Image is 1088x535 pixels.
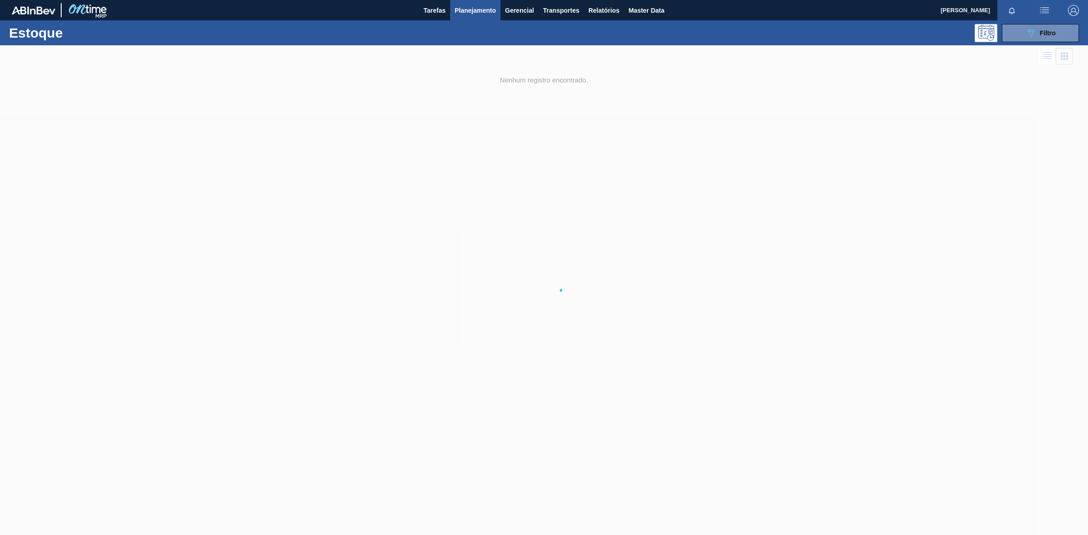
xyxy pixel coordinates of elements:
[588,5,619,16] span: Relatórios
[505,5,534,16] span: Gerencial
[423,5,446,16] span: Tarefas
[975,24,997,42] div: Pogramando: nenhum usuário selecionado
[9,28,149,38] h1: Estoque
[1039,5,1050,16] img: userActions
[543,5,579,16] span: Transportes
[1002,24,1079,42] button: Filtro
[1040,29,1056,37] span: Filtro
[455,5,496,16] span: Planejamento
[12,6,55,14] img: TNhmsLtSVTkK8tSr43FrP2fwEKptu5GPRR3wAAAABJRU5ErkJggg==
[997,4,1026,17] button: Notificações
[628,5,664,16] span: Master Data
[1068,5,1079,16] img: Logout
